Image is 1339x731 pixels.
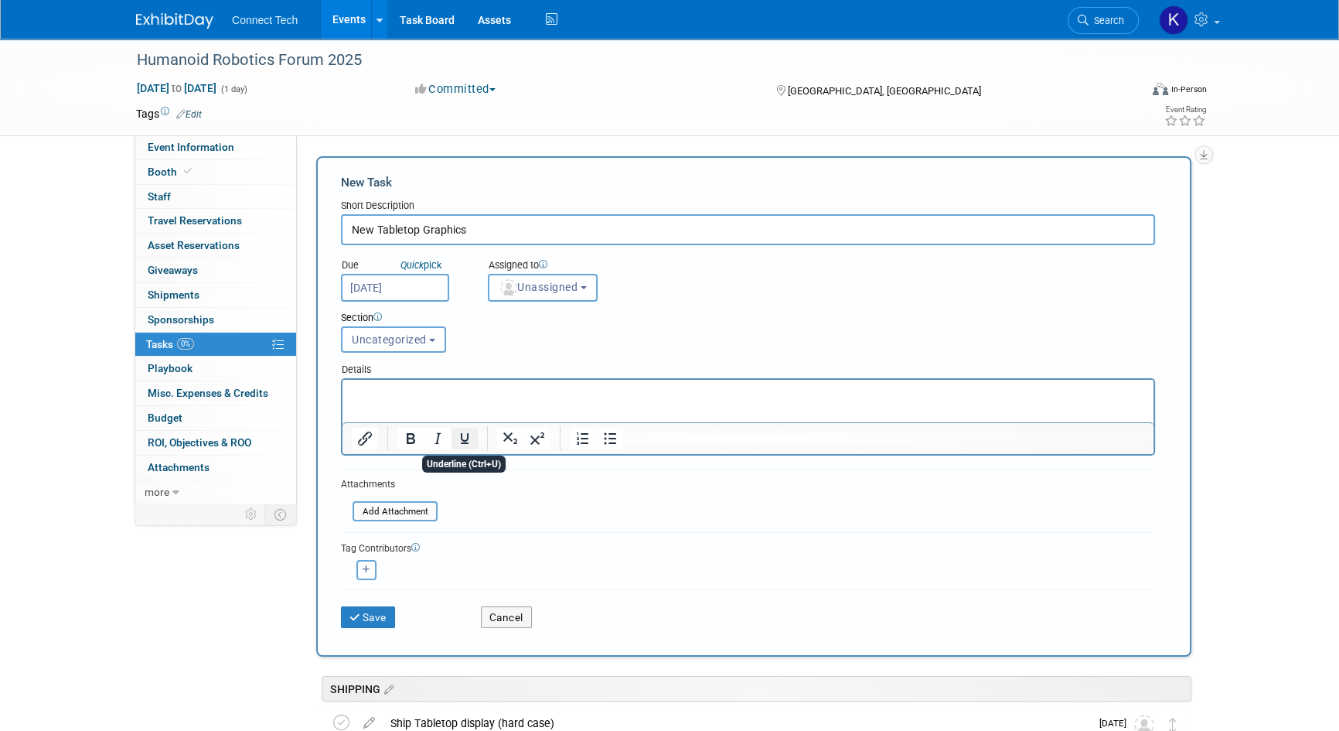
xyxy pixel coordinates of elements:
[135,234,296,258] a: Asset Reservations
[148,313,214,326] span: Sponsorships
[397,258,445,272] a: Quickpick
[232,14,298,26] span: Connect Tech
[524,428,550,449] button: Superscript
[497,428,523,449] button: Subscript
[135,283,296,307] a: Shipments
[146,338,194,350] span: Tasks
[135,258,296,282] a: Giveaways
[410,81,502,97] button: Committed
[148,289,199,301] span: Shipments
[352,333,427,346] span: Uncategorized
[135,160,296,184] a: Booth
[400,259,424,271] i: Quick
[148,141,234,153] span: Event Information
[597,428,623,449] button: Bullet list
[1048,80,1207,104] div: Event Format
[148,387,268,399] span: Misc. Expenses & Credits
[135,333,296,357] a: Tasks0%
[148,436,251,449] span: ROI, Objectives & ROO
[145,486,169,498] span: more
[451,428,478,449] button: Underline
[341,478,438,491] div: Attachments
[341,356,1155,378] div: Details
[135,135,296,159] a: Event Information
[148,166,195,178] span: Booth
[131,46,1116,74] div: Humanoid Robotics Forum 2025
[488,274,598,302] button: Unassigned
[135,209,296,233] a: Travel Reservations
[322,676,1191,702] div: SHIPPING
[342,380,1153,422] iframe: Rich Text Area
[135,308,296,332] a: Sponsorships
[148,264,198,276] span: Giveaways
[341,326,446,353] button: Uncategorized
[356,716,383,730] a: edit
[499,281,578,293] span: Unassigned
[787,85,980,97] span: [GEOGRAPHIC_DATA], [GEOGRAPHIC_DATA]
[135,480,296,504] a: more
[135,185,296,209] a: Staff
[1164,106,1206,114] div: Event Rating
[341,214,1155,245] input: Name of task or a short description
[341,174,1155,191] div: New Task
[220,84,247,94] span: (1 day)
[148,190,171,203] span: Staff
[135,357,296,381] a: Playbook
[135,406,296,430] a: Budget
[169,82,184,94] span: to
[341,199,1155,214] div: Short Description
[352,428,378,449] button: Insert/edit link
[148,239,240,251] span: Asset Reservations
[341,539,1155,555] div: Tag Contributors
[136,106,202,121] td: Tags
[488,258,674,274] div: Assigned to
[341,258,465,274] div: Due
[148,461,210,473] span: Attachments
[135,456,296,480] a: Attachments
[397,428,424,449] button: Bold
[570,428,596,449] button: Numbered list
[1089,15,1124,26] span: Search
[177,338,194,350] span: 0%
[1153,83,1168,95] img: Format-Inperson.png
[136,13,213,29] img: ExhibitDay
[265,504,297,524] td: Toggle Event Tabs
[148,412,182,424] span: Budget
[380,681,394,696] a: Edit sections
[481,606,532,628] button: Cancel
[341,606,395,628] button: Save
[424,428,451,449] button: Italic
[148,214,242,227] span: Travel Reservations
[148,362,193,374] span: Playbook
[341,274,449,302] input: Due Date
[341,311,1085,326] div: Section
[1159,5,1188,35] img: Kara Price
[1170,84,1207,95] div: In-Person
[1068,7,1139,34] a: Search
[238,504,265,524] td: Personalize Event Tab Strip
[184,167,192,176] i: Booth reservation complete
[1099,718,1134,729] span: [DATE]
[135,381,296,405] a: Misc. Expenses & Credits
[136,81,217,95] span: [DATE] [DATE]
[176,109,202,120] a: Edit
[135,431,296,455] a: ROI, Objectives & ROO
